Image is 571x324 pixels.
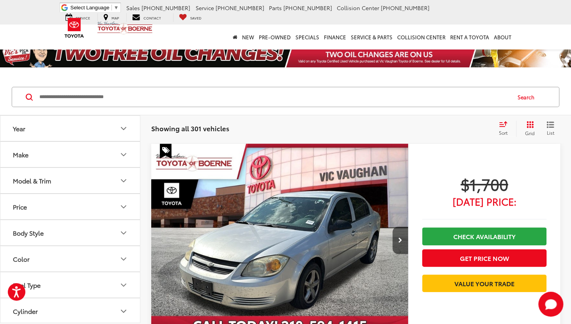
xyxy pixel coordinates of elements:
[160,144,171,158] span: Special
[541,121,560,136] button: List View
[71,5,119,11] a: Select Language​
[13,151,28,158] div: Make
[538,292,563,317] button: Toggle Chat Window
[13,177,51,184] div: Model & Trim
[538,292,563,317] svg: Start Chat
[422,275,546,292] a: Value Your Trade
[39,88,510,106] input: Search by Make, Model, or Keyword
[119,176,128,185] div: Model & Trim
[13,255,30,262] div: Color
[0,298,141,324] button: CylinderCylinder
[190,15,202,20] span: Saved
[422,227,546,245] a: Check Availability
[13,307,38,315] div: Cylinder
[546,129,554,136] span: List
[13,125,25,132] div: Year
[230,25,240,49] a: Home
[97,13,125,22] a: Map
[510,87,546,107] button: Search
[0,194,141,219] button: PricePrice
[114,5,119,11] span: ▼
[0,142,141,167] button: MakeMake
[119,254,128,264] div: Color
[392,227,408,254] button: Next image
[395,25,448,49] a: Collision Center
[119,306,128,316] div: Cylinder
[13,281,41,289] div: Fuel Type
[422,249,546,267] button: Get Price Now
[60,13,96,22] a: Service
[448,25,491,49] a: Rent a Toyota
[516,121,541,136] button: Grid View
[0,220,141,245] button: Body StyleBody Style
[256,25,293,49] a: Pre-Owned
[97,21,153,35] img: Vic Vaughan Toyota of Boerne
[240,25,256,49] a: New
[0,272,141,298] button: Fuel TypeFuel Type
[119,124,128,133] div: Year
[13,229,44,236] div: Body Style
[173,13,207,22] a: My Saved Vehicles
[499,129,507,136] span: Sort
[491,25,514,49] a: About
[0,246,141,271] button: ColorColor
[0,116,141,141] button: YearYear
[71,5,110,11] span: Select Language
[269,4,282,12] span: Parts
[151,123,229,133] span: Showing all 301 vehicles
[348,25,395,49] a: Service & Parts: Opens in a new tab
[216,4,264,12] span: [PHONE_NUMBER]
[13,203,27,210] div: Price
[126,4,140,12] span: Sales
[196,4,214,12] span: Service
[495,121,516,136] button: Select sort value
[111,5,112,11] span: ​
[60,15,89,40] img: Toyota
[293,25,322,49] a: Specials
[126,13,167,22] a: Contact
[119,150,128,159] div: Make
[141,4,190,12] span: [PHONE_NUMBER]
[337,4,379,12] span: Collision Center
[381,4,430,12] span: [PHONE_NUMBER]
[119,280,128,290] div: Fuel Type
[283,4,332,12] span: [PHONE_NUMBER]
[0,168,141,193] button: Model & TrimModel & Trim
[422,174,546,194] span: $1,700
[322,25,348,49] a: Finance
[525,130,535,136] span: Grid
[422,197,546,205] span: [DATE] Price:
[119,202,128,211] div: Price
[119,228,128,238] div: Body Style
